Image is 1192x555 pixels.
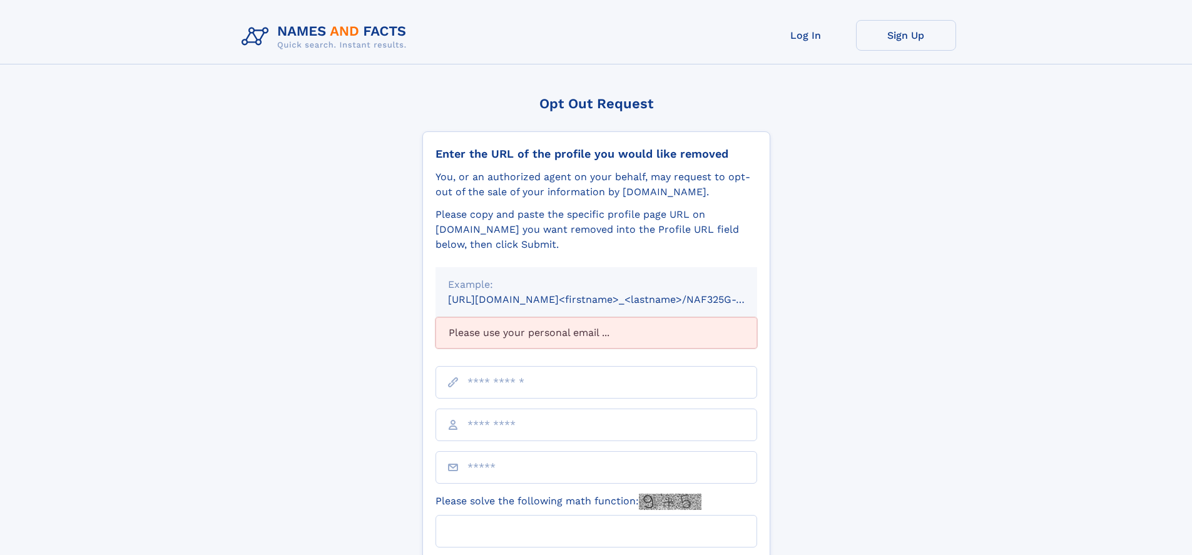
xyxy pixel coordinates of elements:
a: Log In [756,20,856,51]
div: Example: [448,277,745,292]
div: Opt Out Request [422,96,770,111]
div: Please copy and paste the specific profile page URL on [DOMAIN_NAME] you want removed into the Pr... [436,207,757,252]
label: Please solve the following math function: [436,494,701,510]
div: You, or an authorized agent on your behalf, may request to opt-out of the sale of your informatio... [436,170,757,200]
a: Sign Up [856,20,956,51]
small: [URL][DOMAIN_NAME]<firstname>_<lastname>/NAF325G-xxxxxxxx [448,293,781,305]
div: Please use your personal email ... [436,317,757,349]
img: Logo Names and Facts [237,20,417,54]
div: Enter the URL of the profile you would like removed [436,147,757,161]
